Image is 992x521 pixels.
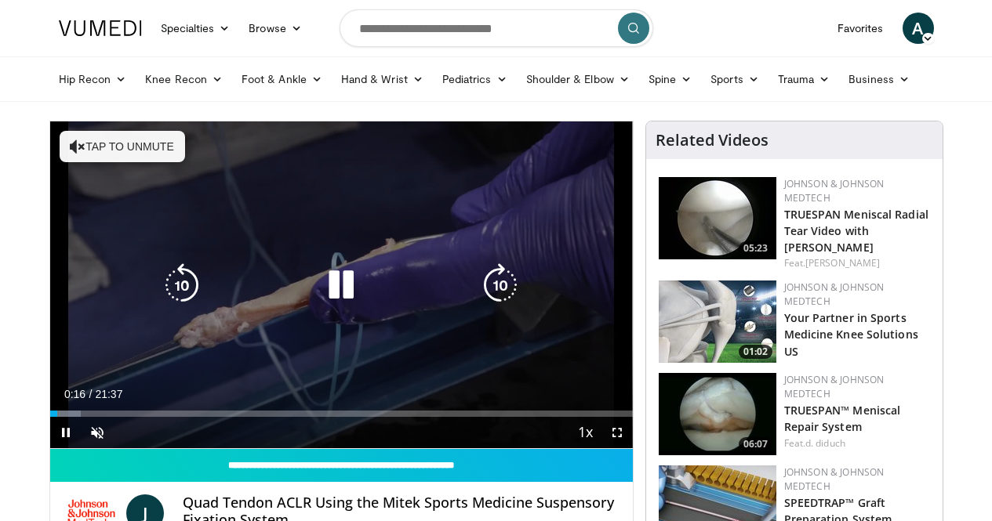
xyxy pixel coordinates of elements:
[239,13,311,44] a: Browse
[784,280,885,308] a: Johnson & Johnson MedTech
[332,63,433,95] a: Hand & Wrist
[656,131,769,150] h4: Related Videos
[659,177,776,259] a: 05:23
[232,63,332,95] a: Foot & Ankle
[639,63,701,95] a: Spine
[136,63,232,95] a: Knee Recon
[784,310,918,358] a: Your Partner in Sports Medicine Knee Solutions US
[50,417,82,448] button: Pause
[784,256,930,270] div: Feat.
[805,436,845,450] a: d. diduch
[64,388,85,400] span: 0:16
[60,131,185,162] button: Tap to unmute
[89,388,93,400] span: /
[601,417,633,448] button: Fullscreen
[828,13,893,44] a: Favorites
[151,13,240,44] a: Specialties
[659,280,776,363] a: 01:02
[659,373,776,455] img: e42d750b-549a-4175-9691-fdba1d7a6a0f.150x105_q85_crop-smart_upscale.jpg
[659,280,776,363] img: 0543fda4-7acd-4b5c-b055-3730b7e439d4.150x105_q85_crop-smart_upscale.jpg
[701,63,769,95] a: Sports
[49,63,136,95] a: Hip Recon
[784,177,885,204] a: Johnson & Johnson MedTech
[769,63,840,95] a: Trauma
[50,411,633,417] div: Progress Bar
[433,63,517,95] a: Pediatrics
[784,436,930,450] div: Feat.
[805,256,880,270] a: [PERSON_NAME]
[659,177,776,259] img: a9cbc79c-1ae4-425c-82e8-d1f73baa128b.150x105_q85_crop-smart_upscale.jpg
[82,417,113,448] button: Unmute
[784,207,928,255] a: TRUESPAN Meniscal Radial Tear Video with [PERSON_NAME]
[340,9,653,47] input: Search topics, interventions
[659,373,776,455] a: 06:07
[784,465,885,493] a: Johnson & Johnson MedTech
[903,13,934,44] a: A
[739,345,772,359] span: 01:02
[570,417,601,448] button: Playback Rate
[784,373,885,400] a: Johnson & Johnson MedTech
[50,121,633,449] video-js: Video Player
[739,241,772,255] span: 05:23
[95,388,122,400] span: 21:37
[839,63,919,95] a: Business
[517,63,639,95] a: Shoulder & Elbow
[784,403,901,434] a: TRUESPAN™ Meniscal Repair System
[59,20,142,36] img: VuMedi Logo
[739,437,772,451] span: 06:07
